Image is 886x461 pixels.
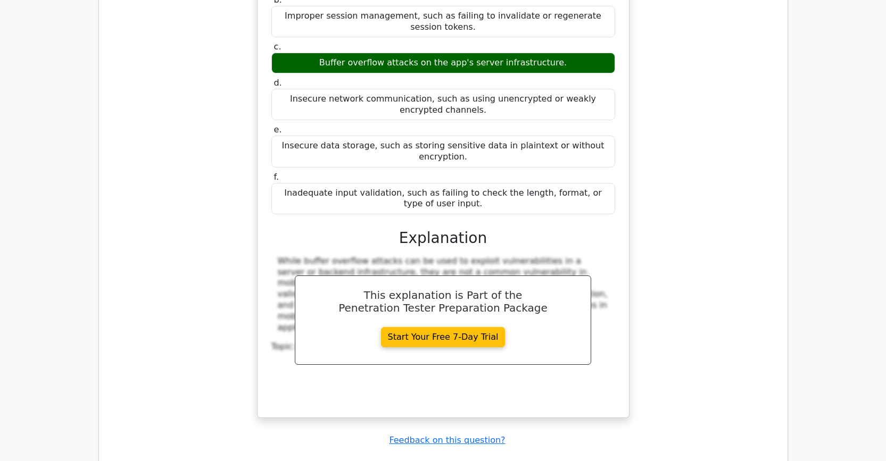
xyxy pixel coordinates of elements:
[274,172,279,182] span: f.
[278,256,609,333] div: While buffer overflow attacks can be used to exploit vulnerabilities in a server or backend infra...
[271,6,615,38] div: Improper session management, such as failing to invalidate or regenerate session tokens.
[274,124,282,135] span: e.
[278,229,609,247] h3: Explanation
[381,327,506,347] a: Start Your Free 7-Day Trial
[389,435,505,445] a: Feedback on this question?
[271,53,615,73] div: Buffer overflow attacks on the app's server infrastructure.
[271,341,615,353] div: Topic:
[271,89,615,121] div: Insecure network communication, such as using unencrypted or weakly encrypted channels.
[271,183,615,215] div: Inadequate input validation, such as failing to check the length, format, or type of user input.
[271,136,615,167] div: Insecure data storage, such as storing sensitive data in plaintext or without encryption.
[274,78,282,88] span: d.
[274,41,281,52] span: c.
